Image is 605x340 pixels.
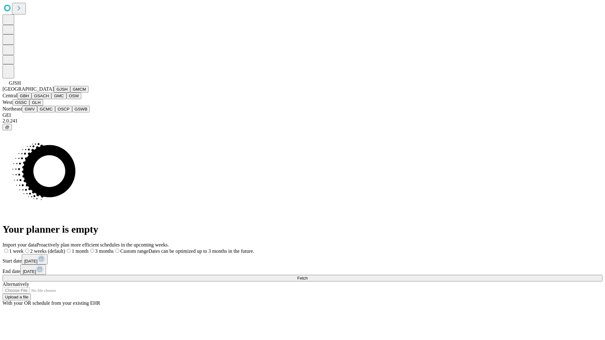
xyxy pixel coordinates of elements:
span: @ [5,125,9,129]
span: GJSH [9,80,21,86]
span: 1 month [72,248,89,254]
div: 2.0.241 [3,118,602,124]
span: Custom range [120,248,148,254]
input: 2 weeks (default) [25,249,29,253]
span: 3 months [95,248,114,254]
button: [DATE] [20,264,46,275]
button: OSSC [13,99,30,106]
span: Proactively plan more efficient schedules in the upcoming weeks. [37,242,169,247]
button: Fetch [3,275,602,281]
button: GMC [51,93,66,99]
button: GSWB [72,106,90,112]
button: GJSH [54,86,70,93]
button: GWV [22,106,37,112]
span: [DATE] [24,259,37,263]
button: GCMC [37,106,55,112]
button: [DATE] [22,254,48,264]
span: Dates can be optimized up to 3 months in the future. [148,248,254,254]
span: 2 weeks (default) [30,248,65,254]
input: Custom rangeDates can be optimized up to 3 months in the future. [115,249,119,253]
div: Start date [3,254,602,264]
input: 1 week [4,249,8,253]
button: GMCM [70,86,89,93]
button: Upload a file [3,294,31,300]
span: West [3,99,13,105]
span: With your OR schedule from your existing EHR [3,300,100,306]
button: GBH [17,93,32,99]
button: OSW [66,93,82,99]
span: Alternatively [3,281,29,287]
div: End date [3,264,602,275]
span: Import your data [3,242,37,247]
button: OSCP [55,106,72,112]
span: [DATE] [23,269,36,274]
span: 1 week [9,248,24,254]
input: 1 month [67,249,71,253]
div: GEI [3,112,602,118]
button: GLH [29,99,43,106]
h1: Your planner is empty [3,224,602,235]
span: [GEOGRAPHIC_DATA] [3,86,54,92]
span: Central [3,93,17,98]
button: GSACH [32,93,51,99]
button: @ [3,124,12,130]
input: 3 months [90,249,94,253]
span: Northeast [3,106,22,111]
span: Fetch [297,276,308,280]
